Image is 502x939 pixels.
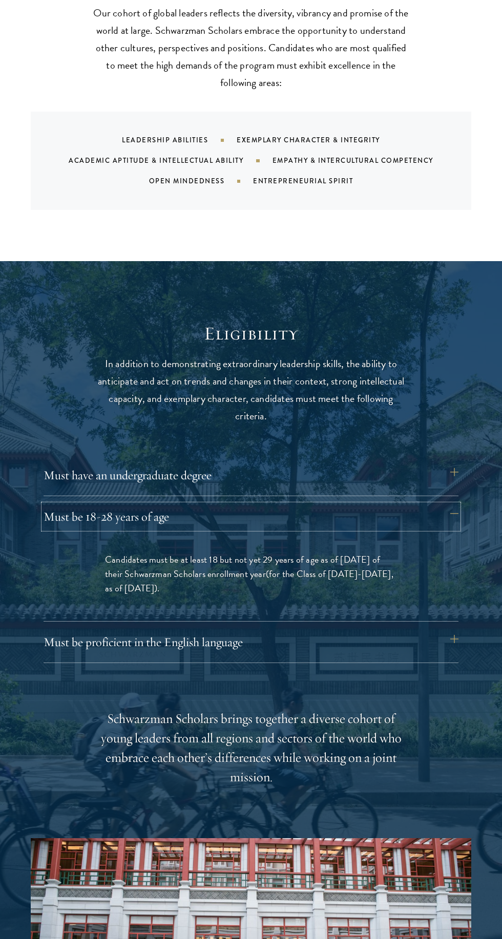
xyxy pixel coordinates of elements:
span: (for the Class of [DATE]-[DATE], as of [DATE]) [105,567,393,595]
div: Schwarzman Scholars brings together a diverse cohort of young leaders from all regions and sector... [92,709,410,787]
button: Must have an undergraduate degree [44,463,458,487]
button: Must be proficient in the English language [44,630,458,654]
p: Our cohort of global leaders reflects the diversity, vibrancy and promise of the world at large. ... [92,4,410,91]
div: Exemplary Character & Integrity [237,135,406,145]
div: Open Mindedness [149,176,254,186]
p: Candidates must be at least 18 but not yet 29 years of age as of [DATE] of their Schwarzman Schol... [105,552,397,595]
div: Leadership Abilities [122,135,237,145]
p: In addition to demonstrating extraordinary leadership skills, the ability to anticipate and act o... [92,355,410,424]
div: Entrepreneurial Spirit [253,176,379,186]
div: Academic Aptitude & Intellectual Ability [69,156,272,165]
button: Must be 18-28 years of age [44,504,458,529]
div: Empathy & Intercultural Competency [273,156,459,165]
h2: Eligibility [92,323,410,345]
